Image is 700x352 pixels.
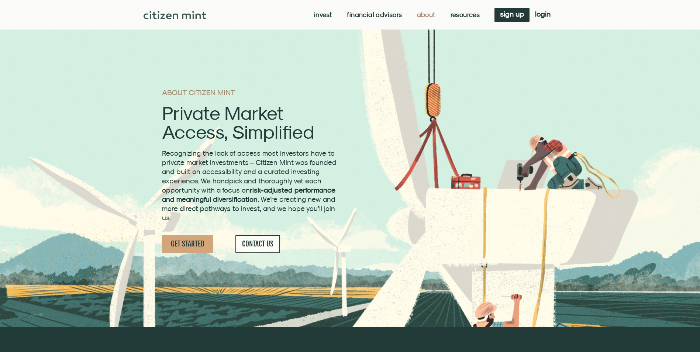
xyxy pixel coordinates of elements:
[417,11,436,18] a: About
[347,11,402,18] a: Financial Advisors
[314,11,480,18] nav: Menu
[535,11,551,17] span: login
[162,149,337,222] span: Recognizing the lack of access most investors have to private market investments – Citizen Mint w...
[162,89,339,96] h1: ABOUT CITIZEN MINT
[494,8,530,22] a: sign up
[314,11,332,18] a: Invest
[500,11,524,17] span: sign up
[530,8,556,22] a: login
[162,235,213,253] a: GET STARTED
[144,11,207,19] img: Citizen Mint
[171,239,204,249] span: GET STARTED
[162,186,335,203] strong: risk-adjusted performance and meaningful diversification
[242,239,273,249] span: CONTACT US
[451,11,480,18] a: Resources
[235,235,280,253] a: CONTACT US
[162,104,339,141] h2: Private Market Access, Simplified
